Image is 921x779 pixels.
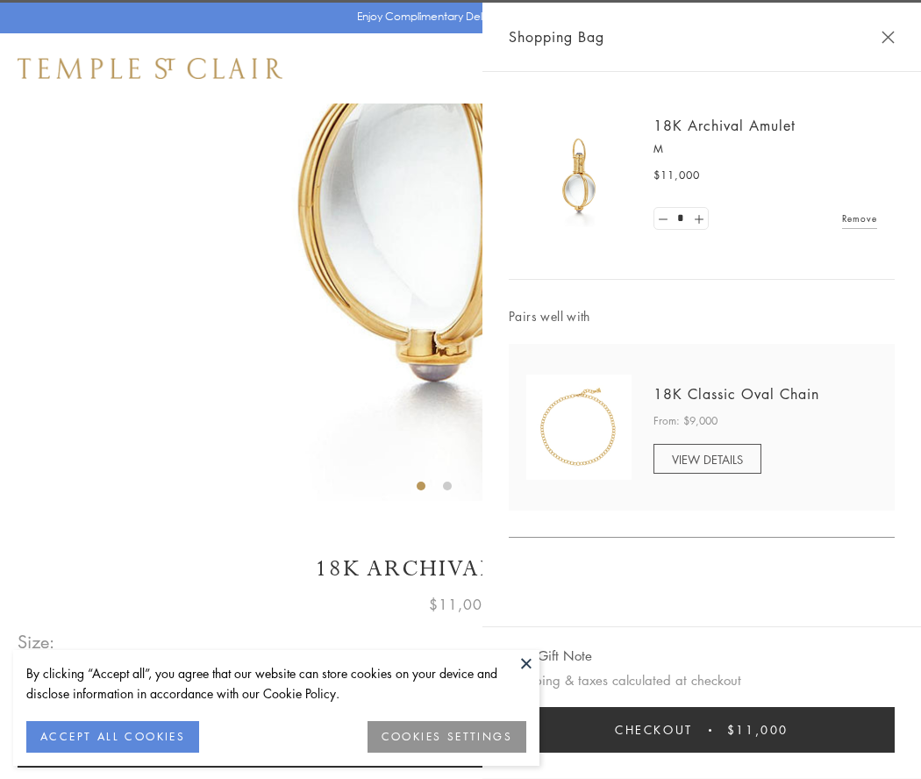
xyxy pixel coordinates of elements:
[357,8,556,25] p: Enjoy Complimentary Delivery & Returns
[18,58,282,79] img: Temple St. Clair
[653,167,700,184] span: $11,000
[727,720,789,740] span: $11,000
[689,208,707,230] a: Set quantity to 2
[526,375,632,480] img: N88865-OV18
[882,31,895,44] button: Close Shopping Bag
[26,663,526,704] div: By clicking “Accept all”, you agree that our website can store cookies on your device and disclos...
[26,721,199,753] button: ACCEPT ALL COOKIES
[653,140,877,158] p: M
[615,720,693,740] span: Checkout
[653,384,819,404] a: 18K Classic Oval Chain
[18,627,56,656] span: Size:
[429,593,492,616] span: $11,000
[509,669,895,691] p: Shipping & taxes calculated at checkout
[653,116,796,135] a: 18K Archival Amulet
[653,444,761,474] a: VIEW DETAILS
[509,25,604,48] span: Shopping Bag
[654,208,672,230] a: Set quantity to 0
[842,209,877,228] a: Remove
[509,645,592,667] button: Add Gift Note
[672,451,743,468] span: VIEW DETAILS
[368,721,526,753] button: COOKIES SETTINGS
[509,707,895,753] button: Checkout $11,000
[509,306,895,326] span: Pairs well with
[526,123,632,228] img: 18K Archival Amulet
[653,412,718,430] span: From: $9,000
[18,554,903,584] h1: 18K Archival Amulet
